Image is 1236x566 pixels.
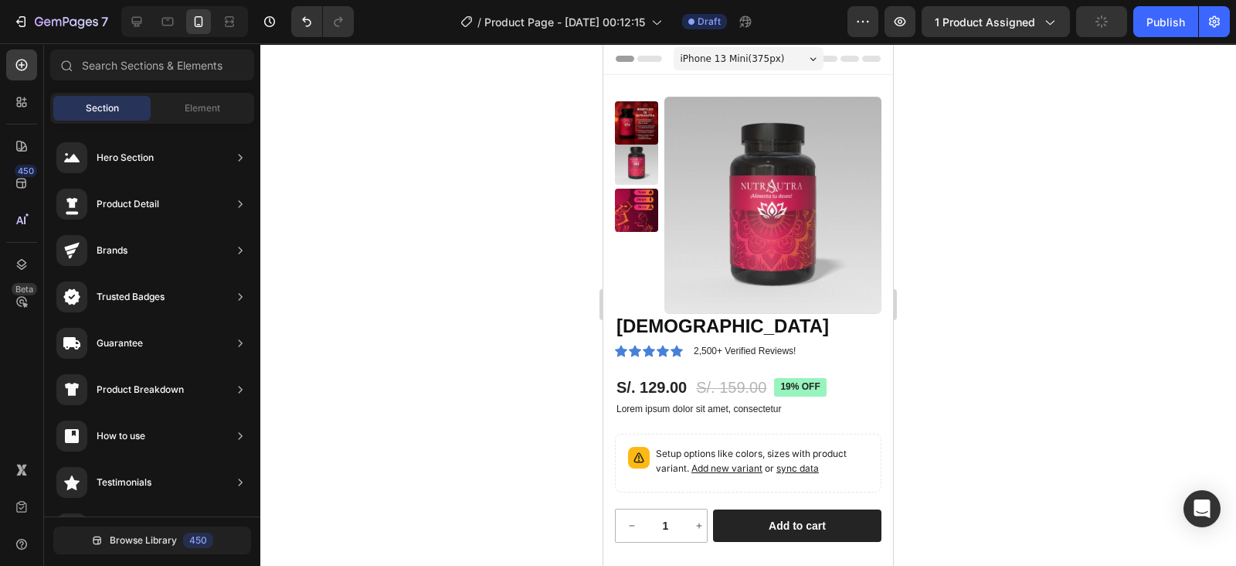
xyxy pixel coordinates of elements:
[698,15,721,29] span: Draft
[53,527,251,554] button: Browse Library450
[50,49,254,80] input: Search Sections & Elements
[97,196,159,212] div: Product Detail
[15,165,37,177] div: 450
[1146,14,1185,30] div: Publish
[6,6,115,37] button: 7
[97,336,143,351] div: Guarantee
[86,101,119,115] span: Section
[1183,490,1221,527] div: Open Intercom Messenger
[291,6,354,37] div: Undo/Redo
[183,533,213,548] div: 450
[97,382,184,397] div: Product Breakdown
[603,43,893,566] iframe: Design area
[484,14,645,30] span: Product Page - [DATE] 00:12:15
[97,289,165,305] div: Trusted Badges
[101,12,108,31] p: 7
[1133,6,1198,37] button: Publish
[110,534,177,547] span: Browse Library
[97,243,127,258] div: Brands
[97,475,151,490] div: Testimonials
[477,14,481,30] span: /
[97,428,145,444] div: How to use
[12,283,37,295] div: Beta
[185,101,220,115] span: Element
[97,150,154,165] div: Hero Section
[922,6,1070,37] button: 1 product assigned
[935,14,1035,30] span: 1 product assigned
